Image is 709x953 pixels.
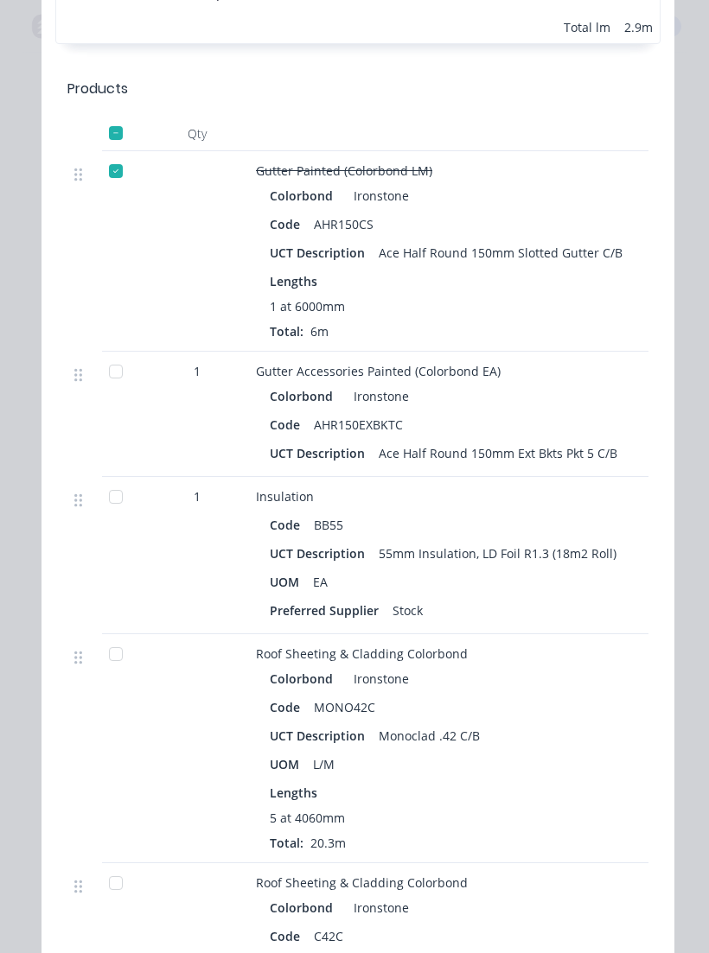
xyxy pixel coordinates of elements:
div: Stock [386,598,430,623]
div: UCT Description [270,723,372,748]
div: Colorbond [270,666,340,691]
div: Ironstone [347,384,409,409]
div: Code [270,512,307,537]
div: Monoclad .42 C/B [372,723,487,748]
div: EA [306,569,335,594]
span: 20.3m [303,835,353,851]
span: Total: [270,835,303,851]
div: Qty [145,117,249,151]
div: Colorbond [270,384,340,409]
div: UCT Description [270,541,372,566]
div: Products [67,79,128,99]
div: Ace Half Round 150mm Slotted Gutter C/B [372,240,629,265]
div: L/M [306,752,342,777]
div: AHR150EXBKTC [307,412,410,437]
span: 1 at 6000mm [270,297,345,315]
div: Ironstone [347,183,409,208]
span: Roof Sheeting & Cladding Colorbond [256,645,468,662]
div: Colorbond [270,183,340,208]
div: Code [270,412,307,437]
span: 6m [303,323,335,340]
div: UOM [270,569,306,594]
span: Lengths [270,272,317,290]
span: Roof Sheeting & Cladding Colorbond [256,874,468,891]
span: Lengths [270,784,317,802]
div: Ironstone [347,666,409,691]
span: 1 [194,362,201,380]
span: 1 [194,487,201,505]
div: Ironstone [347,895,409,920]
div: MONO42C [307,695,382,720]
div: C42C [307,924,350,949]
div: UOM [270,752,306,777]
div: Total lm [564,18,610,36]
div: 55mm Insulation, LD Foil R1.3 (18m2 Roll) [372,541,623,566]
div: Preferred Supplier [270,598,386,623]
div: Code [270,212,307,237]
div: Code [270,924,307,949]
span: 5 at 4060mm [270,809,345,827]
div: UCT Description [270,240,372,265]
span: Total: [270,323,303,340]
span: Gutter Accessories Painted (Colorbond EA) [256,363,501,379]
div: UCT Description [270,441,372,466]
div: 2.9m [624,18,653,36]
div: Colorbond [270,895,340,920]
div: Ace Half Round 150mm Ext Bkts Pkt 5 C/B [372,441,624,466]
span: Gutter Painted (Colorbond LM) [256,162,432,179]
div: BB55 [307,512,350,537]
div: AHR150CS [307,212,380,237]
div: Code [270,695,307,720]
span: Insulation [256,488,314,505]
